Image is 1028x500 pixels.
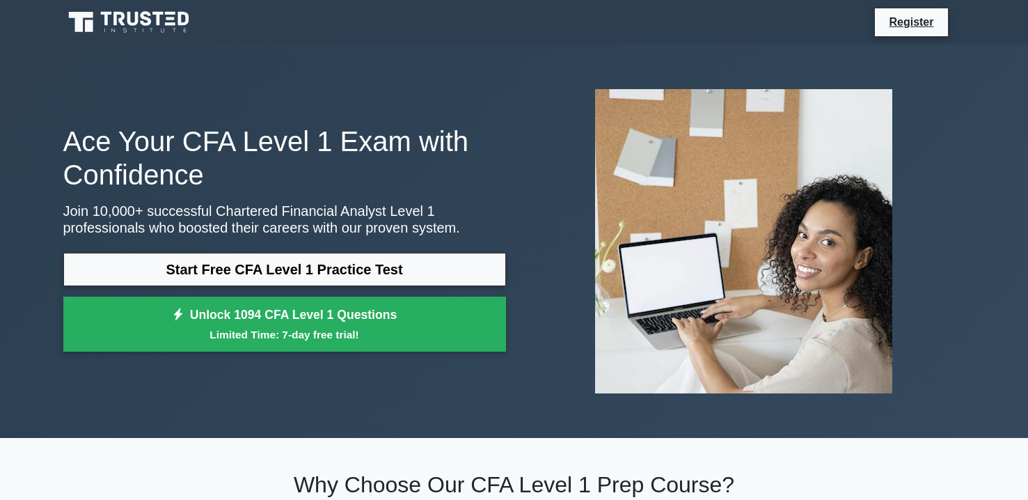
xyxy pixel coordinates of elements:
a: Start Free CFA Level 1 Practice Test [63,253,506,286]
h2: Why Choose Our CFA Level 1 Prep Course? [63,471,965,498]
a: Register [880,13,942,31]
a: Unlock 1094 CFA Level 1 QuestionsLimited Time: 7-day free trial! [63,297,506,352]
small: Limited Time: 7-day free trial! [81,327,489,343]
p: Join 10,000+ successful Chartered Financial Analyst Level 1 professionals who boosted their caree... [63,203,506,236]
h1: Ace Your CFA Level 1 Exam with Confidence [63,125,506,192]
